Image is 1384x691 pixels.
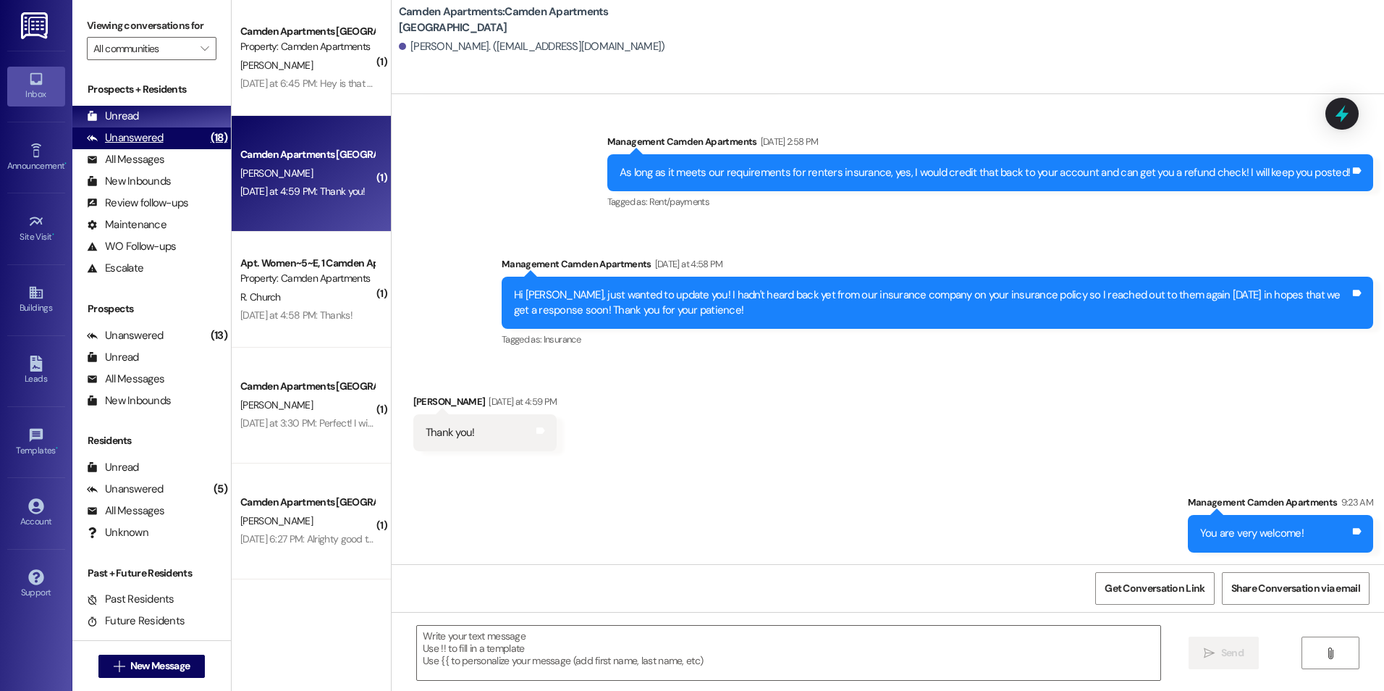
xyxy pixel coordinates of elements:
[87,152,164,167] div: All Messages
[649,196,710,208] span: Rent/payments
[87,372,164,387] div: All Messages
[607,134,1373,154] div: Management Camden Apartments
[607,191,1373,212] div: Tagged as:
[72,82,231,97] div: Prospects + Residents
[1338,495,1373,510] div: 9:23 AM
[485,394,557,409] div: [DATE] at 4:59 PM
[7,351,65,390] a: Leads
[1188,495,1373,515] div: Management Camden Apartments
[87,482,164,497] div: Unanswered
[240,39,374,54] div: Property: Camden Apartments
[399,4,688,35] b: Camden Apartments: Camden Apartments [GEOGRAPHIC_DATA]
[7,67,65,106] a: Inbox
[201,43,208,54] i: 
[207,324,231,347] div: (13)
[1105,581,1204,596] span: Get Conversation Link
[240,185,366,198] div: [DATE] at 4:59 PM: Thank you!
[72,566,231,581] div: Past + Future Residents
[240,59,313,72] span: [PERSON_NAME]
[240,495,374,510] div: Camden Apartments [GEOGRAPHIC_DATA]
[1204,648,1215,659] i: 
[87,592,174,607] div: Past Residents
[207,127,231,149] div: (18)
[514,288,1350,319] div: Hi [PERSON_NAME], just wanted to update you! I hadn't heard back yet from our insurance company o...
[52,230,54,240] span: •
[87,350,139,365] div: Unread
[130,658,190,674] span: New Message
[87,613,185,629] div: Future Residents
[64,159,67,169] span: •
[87,525,148,540] div: Unknown
[87,196,188,211] div: Review follow-ups
[114,661,125,672] i: 
[1231,581,1360,596] span: Share Conversation via email
[620,165,1350,180] div: As long as it meets our requirements for renters insurance, yes, I would credit that back to your...
[240,514,313,527] span: [PERSON_NAME]
[72,433,231,448] div: Residents
[87,328,164,343] div: Unanswered
[240,24,374,39] div: Camden Apartments [GEOGRAPHIC_DATA]
[240,379,374,394] div: Camden Apartments [GEOGRAPHIC_DATA]
[240,532,896,545] div: [DATE] 6:27 PM: Alrighty good to know on the mop part, and yeah there's only 4 dining chairs at t...
[87,109,139,124] div: Unread
[93,37,193,60] input: All communities
[7,565,65,604] a: Support
[1200,526,1304,541] div: You are very welcome!
[240,256,374,271] div: Apt. Women~5~E, 1 Camden Apartments - Women
[240,416,573,430] div: [DATE] at 3:30 PM: Perfect! I will keep an eye out for it! Thanks [PERSON_NAME]!
[87,130,164,146] div: Unanswered
[87,217,166,233] div: Maintenance
[87,14,216,37] label: Viewing conversations for
[98,655,206,678] button: New Message
[87,503,164,519] div: All Messages
[502,329,1373,350] div: Tagged as:
[87,174,171,189] div: New Inbounds
[399,39,665,54] div: [PERSON_NAME]. ([EMAIL_ADDRESS][DOMAIN_NAME])
[56,443,58,453] span: •
[651,256,723,272] div: [DATE] at 4:58 PM
[240,398,313,411] span: [PERSON_NAME]
[210,478,231,501] div: (5)
[240,309,353,322] div: [DATE] at 4:58 PM: Thanks!
[1222,572,1370,605] button: Share Conversation via email
[87,393,171,409] div: New Inbounds
[1095,572,1214,605] button: Get Conversation Link
[240,290,281,303] span: R. Church
[7,209,65,248] a: Site Visit •
[240,271,374,286] div: Property: Camden Apartments
[7,280,65,319] a: Buildings
[7,494,65,533] a: Account
[240,147,374,162] div: Camden Apartments [GEOGRAPHIC_DATA]
[21,12,51,39] img: ResiDesk Logo
[757,134,819,149] div: [DATE] 2:58 PM
[1221,645,1244,661] span: Send
[1325,648,1336,659] i: 
[87,261,143,276] div: Escalate
[87,460,139,475] div: Unread
[7,423,65,462] a: Templates •
[502,256,1373,277] div: Management Camden Apartments
[1189,637,1259,669] button: Send
[426,425,475,440] div: Thank you!
[72,301,231,317] div: Prospects
[87,239,176,254] div: WO Follow-ups
[240,77,476,90] div: [DATE] at 6:45 PM: Hey is that winter lease still available?
[544,333,581,345] span: Insurance
[240,167,313,180] span: [PERSON_NAME]
[413,394,557,414] div: [PERSON_NAME]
